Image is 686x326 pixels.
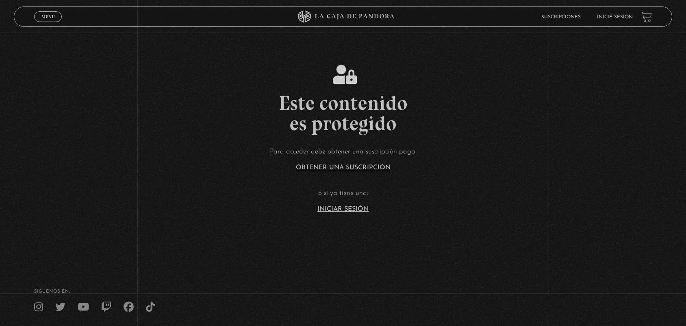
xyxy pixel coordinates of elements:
[296,164,391,171] a: Obtener una suscripción
[317,206,369,212] a: Iniciar Sesión
[641,11,652,22] a: View your shopping cart
[41,14,55,19] span: Menu
[34,289,651,294] h4: SÍguenos en:
[39,21,58,27] span: Cerrar
[541,15,581,20] a: Suscripciones
[597,15,633,20] a: Inicie sesión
